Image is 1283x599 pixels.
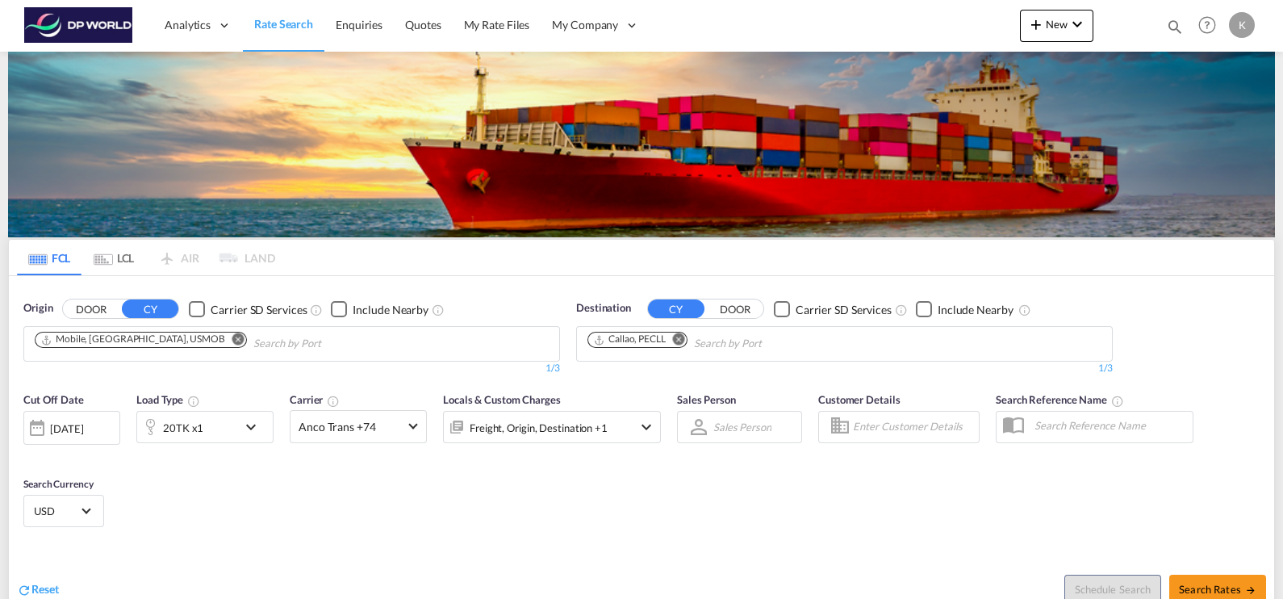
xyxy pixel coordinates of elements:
md-icon: Your search will be saved by the below given name [1111,395,1124,408]
span: My Company [552,17,618,33]
button: Remove [662,333,687,349]
span: Customer Details [818,393,900,406]
md-datepicker: Select [23,442,36,464]
span: Enquiries [336,18,382,31]
button: CY [648,299,704,318]
span: Help [1193,11,1221,39]
md-icon: Unchecked: Search for CY (Container Yard) services for all selected carriers.Checked : Search for... [895,304,908,316]
div: [DATE] [50,421,83,436]
button: Remove [222,333,246,349]
div: [DATE] [23,411,120,445]
span: Analytics [165,17,211,33]
md-chips-wrap: Chips container. Use arrow keys to select chips. [585,327,854,357]
span: Sales Person [677,393,736,406]
md-icon: Unchecked: Search for CY (Container Yard) services for all selected carriers.Checked : Search for... [310,304,323,316]
md-tab-item: FCL [17,240,81,275]
span: Rate Search [254,17,313,31]
span: Anco Trans +74 [299,419,403,435]
div: Press delete to remove this chip. [40,333,228,346]
md-checkbox: Checkbox No Ink [189,300,307,317]
div: Carrier SD Services [211,302,307,318]
div: 20TK x1 [163,417,203,439]
span: Search Rates [1179,583,1256,596]
input: Search Reference Name [1026,413,1193,438]
span: My Rate Files [464,18,530,31]
md-select: Select Currency: $ USDUnited States Dollar [32,499,95,522]
div: K [1229,12,1255,38]
md-icon: icon-information-outline [187,395,200,408]
span: Reset [31,582,59,596]
md-icon: icon-chevron-down [637,417,656,437]
img: c08ca190194411f088ed0f3ba295208c.png [24,7,133,44]
div: 1/3 [576,362,1113,375]
button: CY [122,299,178,318]
span: Search Currency [23,478,94,490]
span: Origin [23,300,52,316]
md-icon: Unchecked: Ignores neighbouring ports when fetching rates.Checked : Includes neighbouring ports w... [1018,304,1031,316]
div: Callao, PECLL [593,333,666,346]
md-checkbox: Checkbox No Ink [331,300,428,317]
input: Enter Customer Details [853,415,974,439]
div: icon-magnify [1166,18,1184,42]
span: Search Reference Name [996,393,1124,406]
div: 1/3 [23,362,560,375]
md-icon: icon-arrow-right [1245,584,1256,596]
md-icon: The selected Trucker/Carrierwill be displayed in the rate results If the rates are from another f... [327,395,340,408]
div: icon-refreshReset [17,581,59,599]
button: icon-plus 400-fgNewicon-chevron-down [1020,10,1093,42]
div: Press delete to remove this chip. [593,333,669,346]
input: Chips input. [694,331,847,357]
span: Carrier [290,393,340,406]
div: Mobile, AL, USMOB [40,333,225,346]
span: Cut Off Date [23,393,84,406]
span: Locals & Custom Charges [443,393,561,406]
button: DOOR [63,300,119,319]
div: Freight Origin Destination Factory Stuffingicon-chevron-down [443,411,661,443]
input: Chips input. [253,331,407,357]
span: New [1026,18,1087,31]
md-tab-item: LCL [81,240,146,275]
md-checkbox: Checkbox No Ink [774,300,892,317]
md-select: Sales Person [712,415,773,438]
div: Help [1193,11,1229,40]
md-icon: icon-refresh [17,583,31,597]
span: Destination [576,300,631,316]
span: Load Type [136,393,200,406]
md-icon: icon-magnify [1166,18,1184,36]
md-chips-wrap: Chips container. Use arrow keys to select chips. [32,327,413,357]
md-icon: icon-chevron-down [241,417,269,437]
md-checkbox: Checkbox No Ink [916,300,1013,317]
md-icon: Unchecked: Ignores neighbouring ports when fetching rates.Checked : Includes neighbouring ports w... [432,304,445,316]
div: Include Nearby [938,302,1013,318]
md-icon: icon-chevron-down [1068,15,1087,34]
div: Freight Origin Destination Factory Stuffing [470,417,608,439]
span: USD [34,504,79,518]
div: Carrier SD Services [796,302,892,318]
md-icon: icon-plus 400-fg [1026,15,1046,34]
img: LCL+%26+FCL+BACKGROUND.png [8,52,1275,237]
div: 20TK x1icon-chevron-down [136,411,274,443]
div: Include Nearby [353,302,428,318]
button: DOOR [707,300,763,319]
span: Quotes [405,18,441,31]
md-pagination-wrapper: Use the left and right arrow keys to navigate between tabs [17,240,275,275]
